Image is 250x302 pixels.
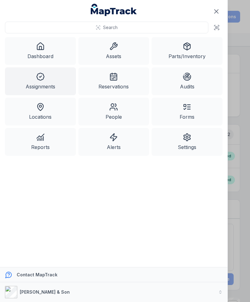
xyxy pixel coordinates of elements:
[78,37,149,65] a: Assets
[17,272,57,277] strong: Contact MapTrack
[5,67,76,95] a: Assignments
[152,98,223,125] a: Forms
[5,37,76,65] a: Dashboard
[5,22,208,33] button: Search
[152,128,223,156] a: Settings
[152,67,223,95] a: Audits
[5,98,76,125] a: Locations
[210,5,223,18] button: Close navigation
[103,24,118,31] span: Search
[78,67,149,95] a: Reservations
[91,4,137,16] a: MapTrack
[5,128,76,156] a: Reports
[20,289,70,295] strong: [PERSON_NAME] & Son
[78,98,149,125] a: People
[78,128,149,156] a: Alerts
[152,37,223,65] a: Parts/Inventory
